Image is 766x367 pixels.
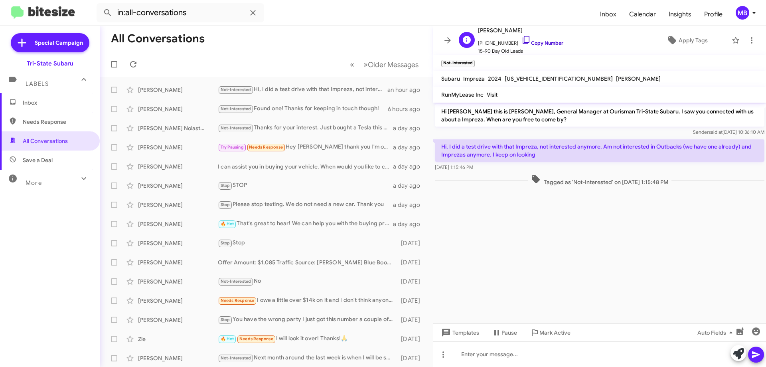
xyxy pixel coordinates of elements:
[397,297,426,305] div: [DATE]
[709,129,723,135] span: said at
[345,56,423,73] nav: Page navigation example
[623,3,662,26] a: Calendar
[218,85,387,94] div: Hi, I did a test drive with that Impreza, not interested anymore. Am not interested in Outbacks (...
[138,220,218,228] div: [PERSON_NAME]
[393,163,426,171] div: a day ago
[138,86,218,94] div: [PERSON_NAME]
[646,33,728,48] button: Apply Tags
[221,355,251,361] span: Not-Interested
[679,33,708,48] span: Apply Tags
[27,60,73,67] div: Tri-State Subaru
[478,26,563,35] span: [PERSON_NAME]
[393,220,426,228] div: a day ago
[397,335,426,343] div: [DATE]
[359,56,423,73] button: Next
[221,106,251,111] span: Not-Interested
[138,335,218,343] div: Zie
[138,239,218,247] div: [PERSON_NAME]
[435,139,764,162] p: Hi, I did a test drive with that Impreza, not interested anymore. Am not interested in Outbacks (...
[435,104,764,127] p: Hi [PERSON_NAME] this is [PERSON_NAME], General Manager at Ourisman Tri-State Subaru. I saw you c...
[218,219,393,228] div: That's great to hear! We can help you with the buying process once you're ready. In the meantime,...
[23,99,91,107] span: Inbox
[218,143,393,152] div: Hey [PERSON_NAME] thank you I'm on hold with that for a bit but will be back in touch toward the ...
[138,354,218,362] div: [PERSON_NAME]
[697,325,736,340] span: Auto Fields
[662,3,698,26] a: Insights
[138,316,218,324] div: [PERSON_NAME]
[35,39,83,47] span: Special Campaign
[218,258,397,266] div: Offer Amount: $1,085 Traffic Source: [PERSON_NAME] Blue Book are you looking to trade it in ?
[221,87,251,92] span: Not-Interested
[221,202,230,207] span: Stop
[218,353,397,363] div: Next month around the last week is when I will be selling to the highest bidder so I will let you...
[478,47,563,55] span: 15-90 Day Old Leads
[345,56,359,73] button: Previous
[441,75,460,82] span: Subaru
[138,297,218,305] div: [PERSON_NAME]
[138,201,218,209] div: [PERSON_NAME]
[138,143,218,151] div: [PERSON_NAME]
[441,60,475,67] small: Not-Interested
[218,277,397,286] div: No
[393,182,426,190] div: a day ago
[440,325,479,340] span: Templates
[23,137,68,145] span: All Conversations
[435,164,473,170] span: [DATE] 1:15:46 PM
[486,325,523,340] button: Pause
[239,336,273,341] span: Needs Response
[433,325,486,340] button: Templates
[698,3,729,26] a: Profile
[249,145,283,150] span: Needs Response
[691,325,742,340] button: Auto Fields
[97,3,264,22] input: Search
[368,60,419,69] span: Older Messages
[221,317,230,322] span: Stop
[221,183,230,188] span: Stop
[218,123,393,133] div: Thanks for your interest. Just bought a Tesla this morning.
[397,258,426,266] div: [DATE]
[397,354,426,362] div: [DATE]
[221,145,244,150] span: Try Pausing
[441,91,484,98] span: RunMyLease Inc
[218,238,397,248] div: Stop
[528,175,671,186] span: Tagged as 'Not-Interested' on [DATE] 1:15:48 PM
[23,118,91,126] span: Needs Response
[221,298,255,303] span: Needs Response
[487,91,498,98] span: Visit
[11,33,89,52] a: Special Campaign
[221,336,234,341] span: 🔥 Hot
[138,105,218,113] div: [PERSON_NAME]
[488,75,501,82] span: 2024
[26,80,49,87] span: Labels
[218,315,397,324] div: You have the wrong party I just got this number a couple of days ago they must've changed their n...
[138,258,218,266] div: [PERSON_NAME]
[397,239,426,247] div: [DATE]
[539,325,571,340] span: Mark Active
[594,3,623,26] a: Inbox
[138,163,218,171] div: [PERSON_NAME]
[138,278,218,286] div: [PERSON_NAME]
[26,179,42,186] span: More
[218,200,393,209] div: Please stop texting. We do not need a new car. Thank you
[501,325,517,340] span: Pause
[111,32,205,45] h1: All Conversations
[505,75,613,82] span: [US_VEHICLE_IDENTIFICATION_NUMBER]
[397,278,426,286] div: [DATE]
[478,35,563,47] span: [PHONE_NUMBER]
[693,129,764,135] span: Sender [DATE] 10:36:10 AM
[221,240,230,246] span: Stop
[218,334,397,343] div: I will look it over! Thanks!🙏
[387,86,426,94] div: an hour ago
[388,105,426,113] div: 6 hours ago
[521,40,563,46] a: Copy Number
[523,325,577,340] button: Mark Active
[218,181,393,190] div: STOP
[221,125,251,131] span: Not-Interested
[363,60,368,69] span: »
[221,279,251,284] span: Not-Interested
[397,316,426,324] div: [DATE]
[138,182,218,190] div: [PERSON_NAME]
